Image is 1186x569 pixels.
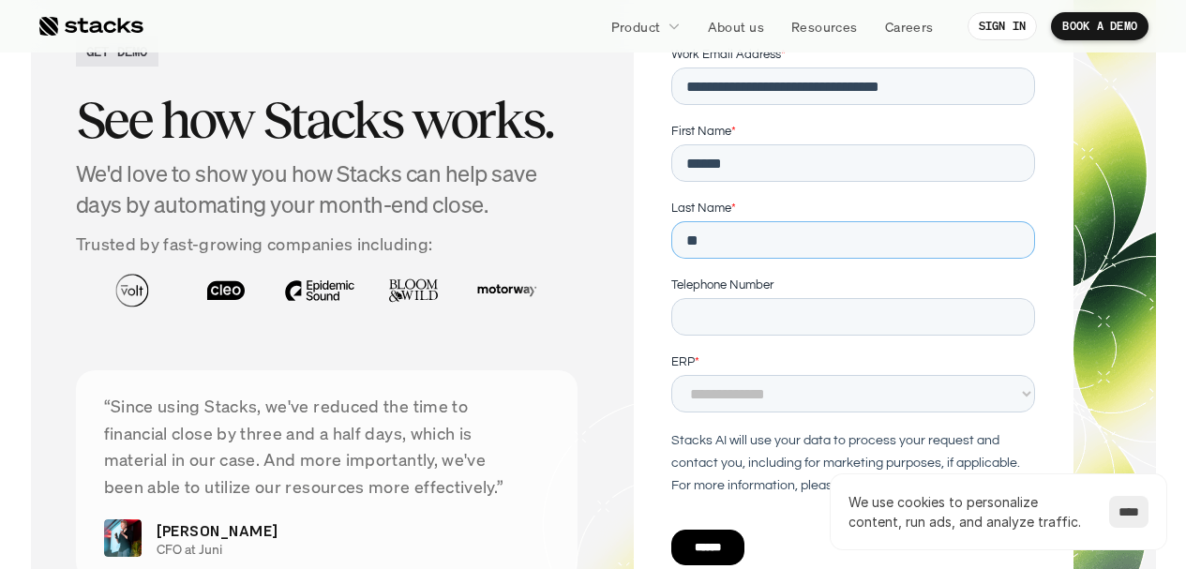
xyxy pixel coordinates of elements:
[885,17,934,37] p: Careers
[979,20,1027,33] p: SIGN IN
[104,393,550,501] p: “Since using Stacks, we've reduced the time to financial close by three and a half days, which is...
[697,9,775,43] a: About us
[1051,12,1148,40] a: BOOK A DEMO
[780,9,869,43] a: Resources
[791,17,858,37] p: Resources
[611,17,661,37] p: Product
[157,542,534,558] p: CFO at Juni
[874,9,945,43] a: Careers
[76,231,578,258] p: Trusted by fast-growing companies including:
[968,12,1038,40] a: SIGN IN
[76,158,578,221] h4: We'd love to show you how Stacks can help save days by automating your month-end close.
[848,492,1090,532] p: We use cookies to personalize content, run ads, and analyze traffic.
[157,519,278,542] p: [PERSON_NAME]
[76,91,578,149] h2: See how Stacks works.
[1062,20,1137,33] p: BOOK A DEMO
[708,17,764,37] p: About us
